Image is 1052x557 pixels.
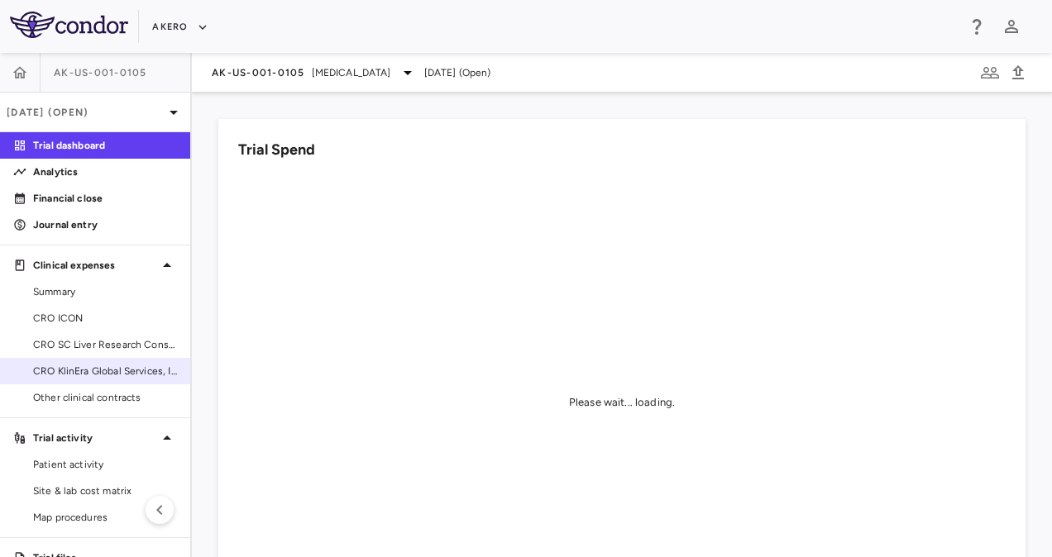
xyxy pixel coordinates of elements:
[33,431,157,445] p: Trial activity
[33,284,177,299] span: Summary
[238,139,315,161] h6: Trial Spend
[312,65,391,80] span: [MEDICAL_DATA]
[54,66,147,79] span: AK-US-001-0105
[33,258,157,273] p: Clinical expenses
[33,217,177,232] p: Journal entry
[33,483,177,498] span: Site & lab cost matrix
[33,510,177,525] span: Map procedures
[10,12,128,38] img: logo-full-BYUhSk78.svg
[33,337,177,352] span: CRO SC Liver Research Consortium LLC
[33,390,177,405] span: Other clinical contracts
[7,105,164,120] p: [DATE] (Open)
[33,457,177,472] span: Patient activity
[33,191,177,206] p: Financial close
[33,164,177,179] p: Analytics
[33,311,177,326] span: CRO ICON
[424,65,491,80] span: [DATE] (Open)
[569,395,675,410] div: Please wait... loading.
[212,66,305,79] span: AK-US-001-0105
[152,14,208,40] button: Akero
[33,138,177,153] p: Trial dashboard
[33,364,177,378] span: CRO KlinEra Global Services, Inc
